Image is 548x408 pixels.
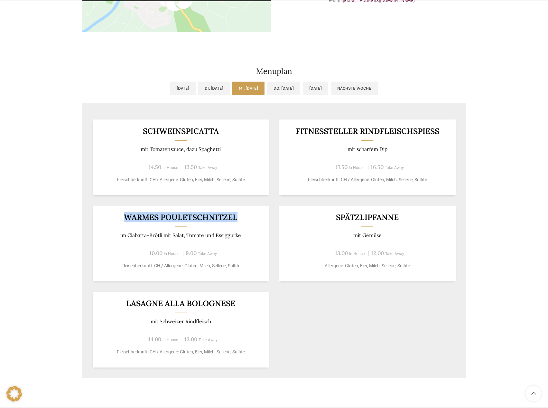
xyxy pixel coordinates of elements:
[267,82,300,95] a: Do, [DATE]
[287,127,448,135] h3: Fitnessteller Rindfleischspiess
[170,82,196,95] a: [DATE]
[349,252,365,256] span: In-House
[100,146,261,152] p: mit Tomatensauce, dazu Spaghetti
[371,250,384,257] span: 12.00
[336,164,348,171] span: 17.50
[100,262,261,269] p: Fleischherkunft: CH / Allergene: Gluten, Milch, Sellerie, Sulfite
[186,250,197,257] span: 9.00
[287,262,448,269] p: Allergene: Gluten, Eier, Milch, Sellerie, Sulfite
[100,176,261,183] p: Fleischherkunft: CH / Allergene: Gluten, Eier, Milch, Sellerie, Sulfite
[100,299,261,307] h3: Lasagne alla Bolognese
[232,82,265,95] a: Mi, [DATE]
[184,164,197,171] span: 13.50
[82,67,466,75] h2: Menuplan
[385,165,404,170] span: Take-Away
[100,213,261,221] h3: Warmes Pouletschnitzel
[349,165,365,170] span: In-House
[163,165,178,170] span: In-House
[100,349,261,355] p: Fleischherkunft: CH / Allergene: Gluten, Eier, Milch, Sellerie, Sulfite
[331,82,378,95] a: Nächste Woche
[100,318,261,324] p: mit Schweizer Rindfleisch
[198,165,217,170] span: Take-Away
[287,146,448,152] p: mit scharfem Dip
[198,82,230,95] a: Di, [DATE]
[287,176,448,183] p: Fleischherkunft: CH / Allergene: Gluten, Milch, Sellerie, Sulfite
[198,252,217,256] span: Take-Away
[371,164,384,171] span: 16.50
[163,338,178,342] span: In-House
[199,338,218,342] span: Take-Away
[149,164,161,171] span: 14.50
[100,232,261,238] p: im Ciabatta-Brötli mit Salat, Tomate und Essiggurke
[385,252,404,256] span: Take-Away
[100,127,261,135] h3: SCHWEINSPICATTA
[184,336,197,343] span: 13.00
[164,252,180,256] span: In-House
[303,82,328,95] a: [DATE]
[149,250,163,257] span: 10.00
[525,386,542,402] a: Scroll to top button
[287,213,448,221] h3: Spätzlipfanne
[287,232,448,238] p: mit Gemüse
[148,336,161,343] span: 14.00
[335,250,348,257] span: 13.00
